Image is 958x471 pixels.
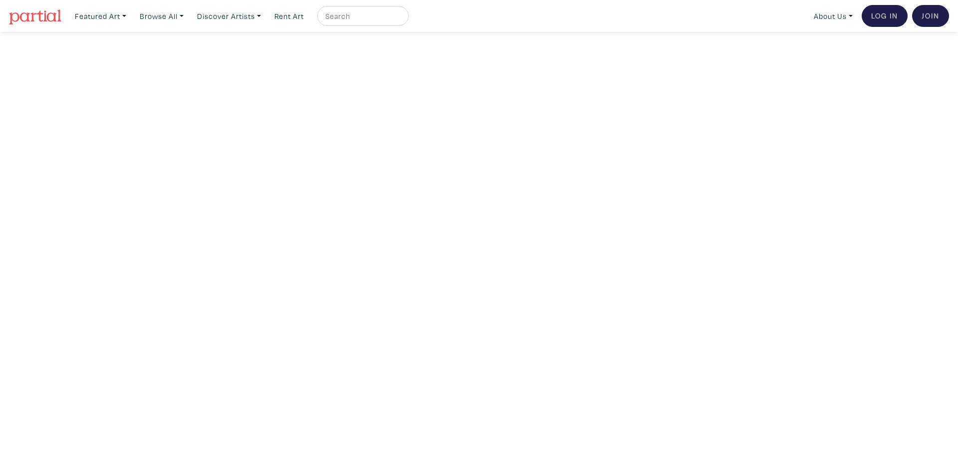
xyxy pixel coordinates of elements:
a: Browse All [135,6,188,26]
a: Log In [862,5,908,27]
input: Search [324,10,399,22]
a: Featured Art [70,6,131,26]
a: Discover Artists [193,6,265,26]
a: Join [912,5,949,27]
a: Rent Art [270,6,308,26]
a: About Us [809,6,857,26]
